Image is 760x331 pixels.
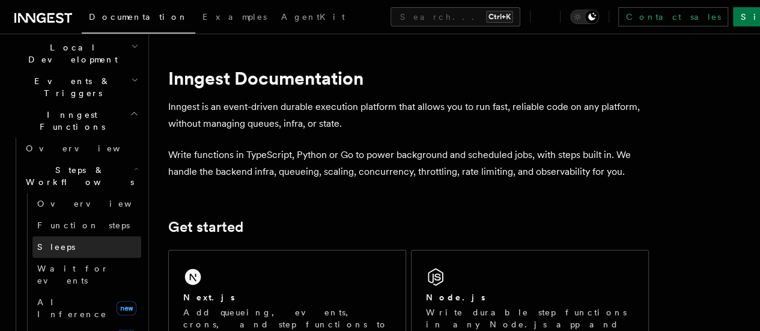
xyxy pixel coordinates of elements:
button: Steps & Workflows [21,159,141,193]
span: Wait for events [37,264,109,285]
a: Examples [195,4,274,32]
span: Overview [37,199,161,208]
kbd: Ctrl+K [486,11,513,23]
button: Events & Triggers [10,70,141,104]
span: Documentation [89,12,188,22]
a: AgentKit [274,4,352,32]
span: Events & Triggers [10,75,131,99]
a: Sleeps [32,236,141,258]
a: Get started [168,219,243,235]
button: Search...Ctrl+K [391,7,520,26]
button: Local Development [10,37,141,70]
a: Overview [21,138,141,159]
button: Toggle dark mode [570,10,599,24]
h2: Node.js [426,291,485,303]
a: Overview [32,193,141,214]
span: AgentKit [281,12,345,22]
a: Wait for events [32,258,141,291]
span: Local Development [10,41,131,65]
a: Documentation [82,4,195,34]
p: Write functions in TypeScript, Python or Go to power background and scheduled jobs, with steps bu... [168,147,649,180]
h1: Inngest Documentation [168,67,649,89]
h2: Next.js [183,291,235,303]
span: Sleeps [37,242,75,252]
span: Examples [202,12,267,22]
span: new [117,301,136,315]
span: Inngest Functions [10,109,130,133]
span: Function steps [37,220,130,230]
p: Inngest is an event-driven durable execution platform that allows you to run fast, reliable code ... [168,99,649,132]
a: Contact sales [618,7,728,26]
span: AI Inference [37,297,107,319]
span: Steps & Workflows [21,164,134,188]
a: Function steps [32,214,141,236]
button: Inngest Functions [10,104,141,138]
span: Overview [26,144,150,153]
a: AI Inferencenew [32,291,141,325]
